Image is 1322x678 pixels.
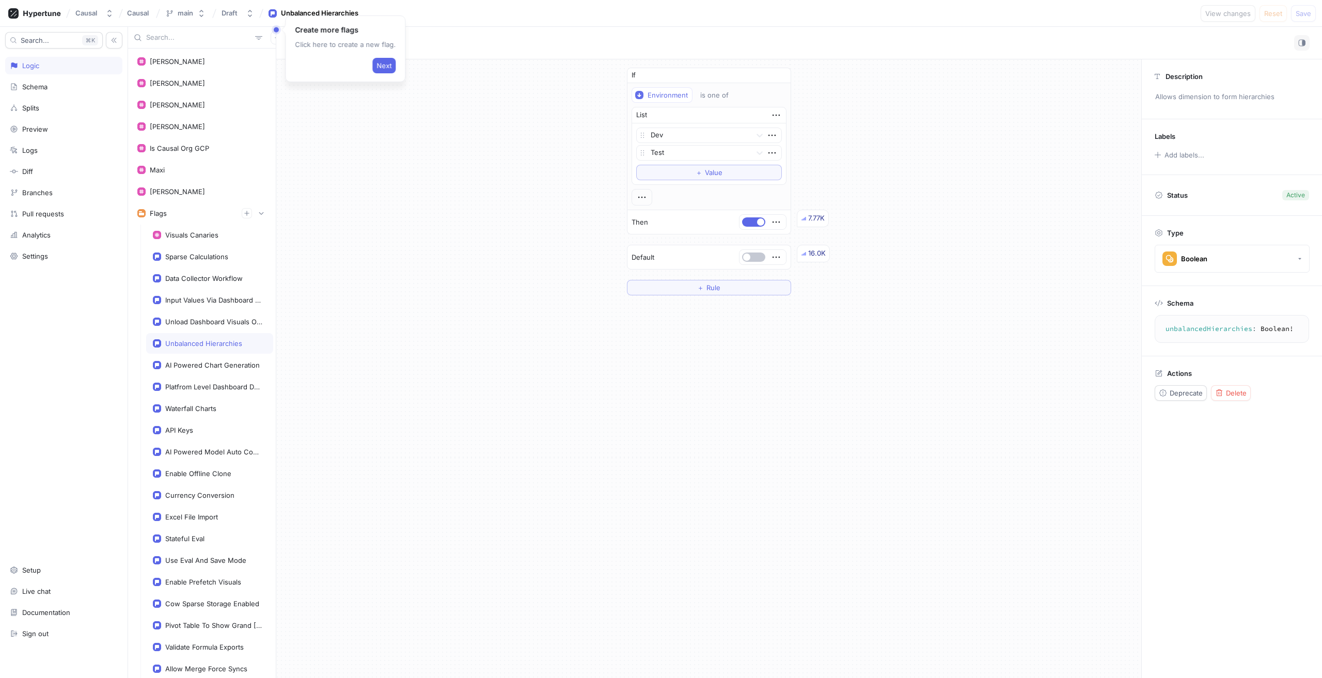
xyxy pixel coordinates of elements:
div: Enable Offline Clone [165,469,231,478]
p: Default [632,253,654,263]
div: Settings [22,252,48,260]
div: Branches [22,188,53,197]
div: is one of [700,91,729,100]
button: Causal [71,5,118,22]
span: View changes [1205,10,1251,17]
div: 16.0K [808,248,826,259]
button: View changes [1201,5,1255,22]
div: Splits [22,104,39,112]
div: Sign out [22,629,49,638]
p: If [632,70,636,81]
p: Description [1166,72,1203,81]
span: Save [1296,10,1311,17]
button: Draft [217,5,258,22]
div: Unload Dashboard Visuals Out Of View [165,318,262,326]
div: Excel File Import [165,513,218,521]
div: Logic [22,61,39,70]
div: K [82,35,98,45]
span: ＋ [697,285,704,291]
button: Save [1291,5,1316,22]
span: Delete [1226,390,1247,396]
div: Allow Merge Force Syncs [165,665,247,673]
div: Boolean [1181,255,1207,263]
p: Schema [1167,299,1193,307]
div: Flags [150,209,167,217]
textarea: unbalancedHierarchies: Boolean! [1159,320,1304,338]
span: ＋ [696,169,702,176]
span: Search... [21,37,49,43]
div: Documentation [22,608,70,617]
input: Search... [146,33,251,43]
button: Add labels... [1151,148,1207,162]
p: Labels [1155,132,1175,140]
span: Reset [1264,10,1282,17]
div: AI Powered Model Auto Completion [165,448,262,456]
button: ＋Rule [627,280,791,295]
div: Preview [22,125,48,133]
div: List [636,110,647,120]
span: Deprecate [1170,390,1203,396]
div: Pivot Table To Show Grand [PERSON_NAME] [165,621,262,629]
button: Reset [1260,5,1287,22]
div: Add labels... [1164,152,1204,159]
div: Active [1286,191,1305,200]
span: Value [705,169,722,176]
div: Draft [222,9,238,18]
div: Validate Formula Exports [165,643,244,651]
div: Causal [75,9,97,18]
span: Causal [127,9,149,17]
button: Boolean [1155,245,1310,273]
p: Type [1167,229,1184,237]
div: Analytics [22,231,51,239]
div: 7.77K [808,213,825,224]
div: Maxi [150,166,165,174]
div: Unbalanced Hierarchies [165,339,242,348]
div: [PERSON_NAME] [150,187,205,196]
div: Sparse Calculations [165,253,228,261]
button: Deprecate [1155,385,1207,401]
div: Is Causal Org GCP [150,144,209,152]
div: Setup [22,566,41,574]
div: Live chat [22,587,51,595]
div: Cow Sparse Storage Enabled [165,600,259,608]
div: Currency Conversion [165,491,234,499]
div: Pull requests [22,210,64,218]
div: Diff [22,167,33,176]
p: Allows dimension to form hierarchies [1151,88,1313,106]
button: main [161,5,210,22]
div: Platfrom Level Dashboard Demoware [165,383,262,391]
div: Schema [22,83,48,91]
div: API Keys [165,426,193,434]
div: [PERSON_NAME] [150,122,205,131]
div: Logs [22,146,38,154]
div: main [178,9,193,18]
div: Use Eval And Save Mode [165,556,246,564]
p: Then [632,217,648,228]
p: Status [1167,188,1188,202]
button: is one of [696,87,744,103]
div: Input Values Via Dashboard Access Type [165,296,262,304]
div: [PERSON_NAME] [150,57,205,66]
div: Visuals Canaries [165,231,218,239]
button: Delete [1211,385,1251,401]
div: Enable Prefetch Visuals [165,578,241,586]
div: Stateful Eval [165,534,204,543]
a: Documentation [5,604,122,621]
div: Waterfall Charts [165,404,216,413]
button: Environment [632,87,693,103]
div: Data Collector Workflow [165,274,243,282]
span: Rule [706,285,720,291]
div: Environment [648,91,688,100]
button: ＋Value [636,165,782,180]
div: AI Powered Chart Generation [165,361,260,369]
div: [PERSON_NAME] [150,79,205,87]
div: [PERSON_NAME] [150,101,205,109]
div: Unbalanced Hierarchies [281,8,358,19]
button: Search...K [5,32,103,49]
p: Actions [1167,369,1192,377]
